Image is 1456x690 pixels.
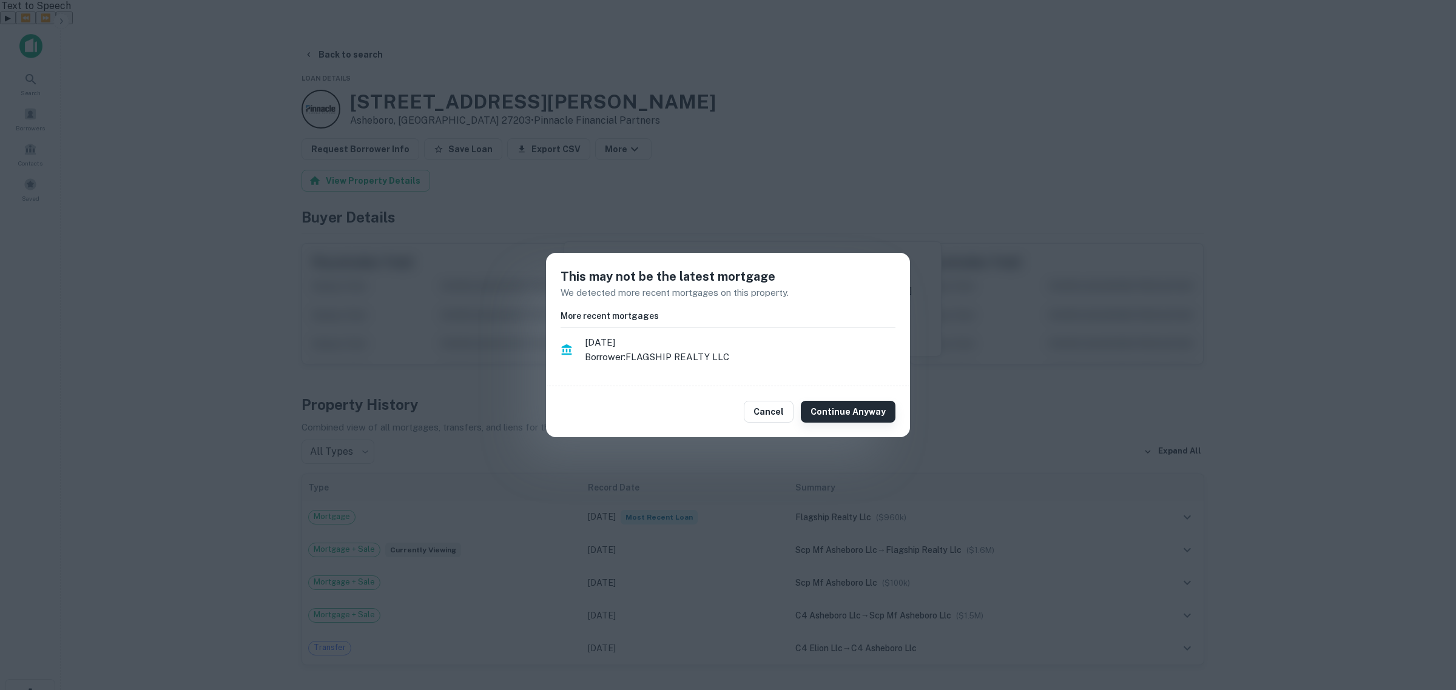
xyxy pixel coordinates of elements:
[561,309,895,323] h6: More recent mortgages
[561,267,895,286] h5: This may not be the latest mortgage
[801,401,895,423] button: Continue Anyway
[585,335,895,350] span: [DATE]
[1395,554,1456,612] iframe: Chat Widget
[561,286,895,300] p: We detected more recent mortgages on this property.
[585,350,895,364] p: Borrower: FLAGSHIP REALTY LLC
[744,401,794,423] button: Cancel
